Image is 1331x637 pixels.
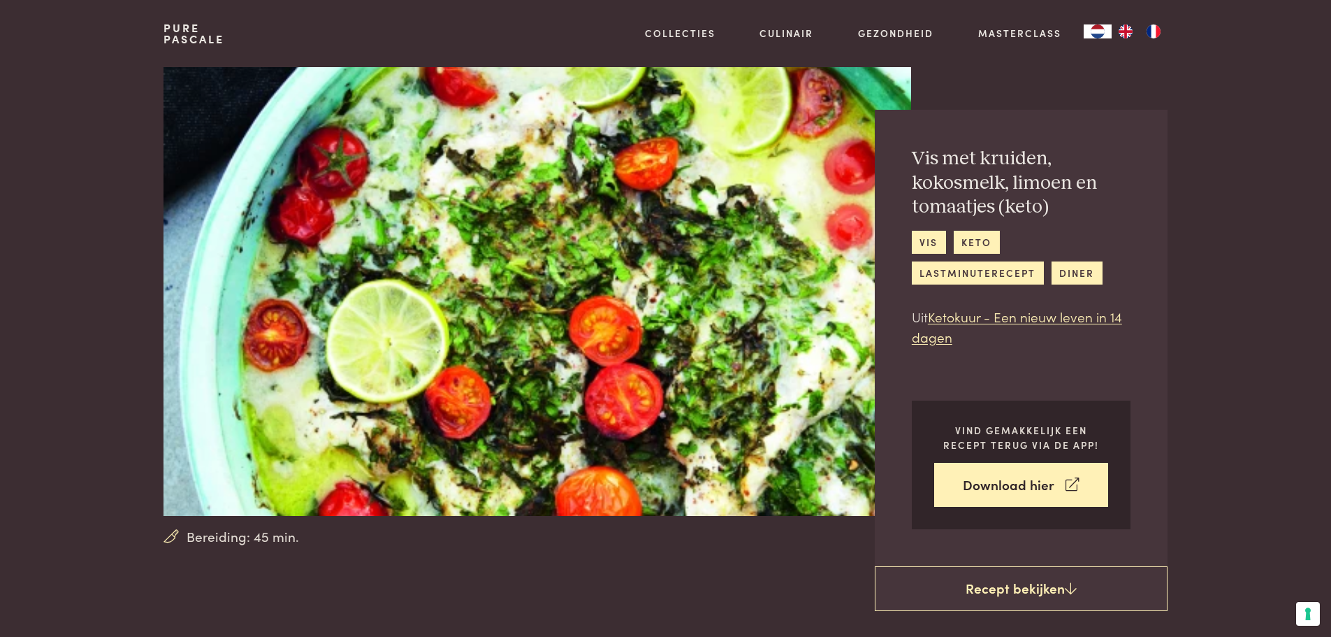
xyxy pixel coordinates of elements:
[912,231,946,254] a: vis
[163,67,910,516] img: Vis met kruiden, kokosmelk, limoen en tomaatjes (keto)
[1112,24,1140,38] a: EN
[912,147,1130,220] h2: Vis met kruiden, kokosmelk, limoen en tomaatjes (keto)
[858,26,933,41] a: Gezondheid
[912,307,1130,347] p: Uit
[1140,24,1168,38] a: FR
[934,423,1108,452] p: Vind gemakkelijk een recept terug via de app!
[875,566,1168,611] a: Recept bekijken
[1112,24,1168,38] ul: Language list
[187,527,299,547] span: Bereiding: 45 min.
[1084,24,1112,38] div: Language
[1084,24,1168,38] aside: Language selected: Nederlands
[1084,24,1112,38] a: NL
[645,26,715,41] a: Collecties
[1296,602,1320,626] button: Uw voorkeuren voor toestemming voor trackingtechnologieën
[934,463,1108,507] a: Download hier
[912,262,1044,285] a: lastminuterecept
[163,22,224,45] a: PurePascale
[912,307,1122,346] a: Ketokuur - Een nieuw leven in 14 dagen
[1052,262,1103,285] a: diner
[978,26,1061,41] a: Masterclass
[954,231,1000,254] a: keto
[759,26,813,41] a: Culinair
